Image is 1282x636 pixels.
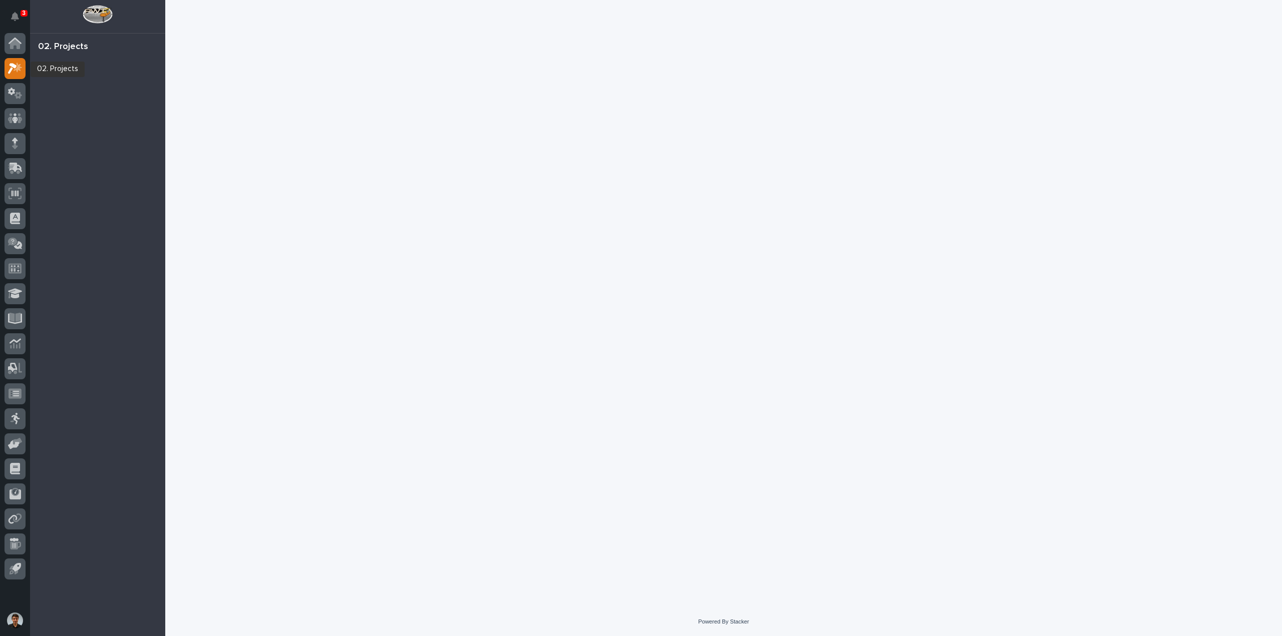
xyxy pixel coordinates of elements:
[83,5,112,24] img: Workspace Logo
[5,6,26,27] button: Notifications
[38,42,88,53] div: 02. Projects
[698,618,749,624] a: Powered By Stacker
[13,12,26,28] div: Notifications3
[5,610,26,631] button: users-avatar
[22,10,26,17] p: 3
